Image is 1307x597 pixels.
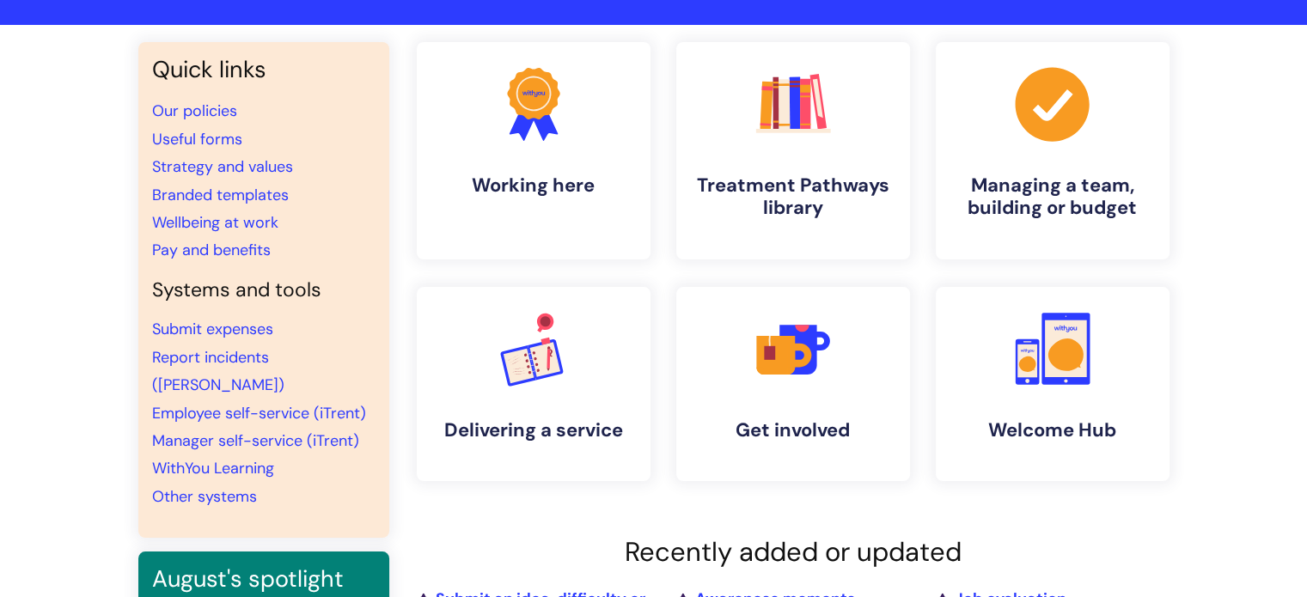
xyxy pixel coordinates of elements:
[950,419,1156,442] h4: Welcome Hub
[152,347,284,395] a: Report incidents ([PERSON_NAME])
[676,287,910,481] a: Get involved
[152,430,359,451] a: Manager self-service (iTrent)
[690,174,896,220] h4: Treatment Pathways library
[152,278,376,302] h4: Systems and tools
[152,486,257,507] a: Other systems
[152,403,366,423] a: Employee self-service (iTrent)
[936,287,1170,481] a: Welcome Hub
[950,174,1156,220] h4: Managing a team, building or budget
[676,42,910,259] a: Treatment Pathways library
[152,458,274,478] a: WithYou Learning
[417,287,650,481] a: Delivering a service
[936,42,1170,259] a: Managing a team, building or budget
[431,419,637,442] h4: Delivering a service
[152,565,376,593] h3: August's spotlight
[152,156,293,177] a: Strategy and values
[417,42,650,259] a: Working here
[690,419,896,442] h4: Get involved
[417,536,1170,568] h2: Recently added or updated
[152,212,278,233] a: Wellbeing at work
[152,101,237,121] a: Our policies
[152,129,242,149] a: Useful forms
[152,185,289,205] a: Branded templates
[152,56,376,83] h3: Quick links
[152,319,273,339] a: Submit expenses
[152,240,271,260] a: Pay and benefits
[431,174,637,197] h4: Working here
